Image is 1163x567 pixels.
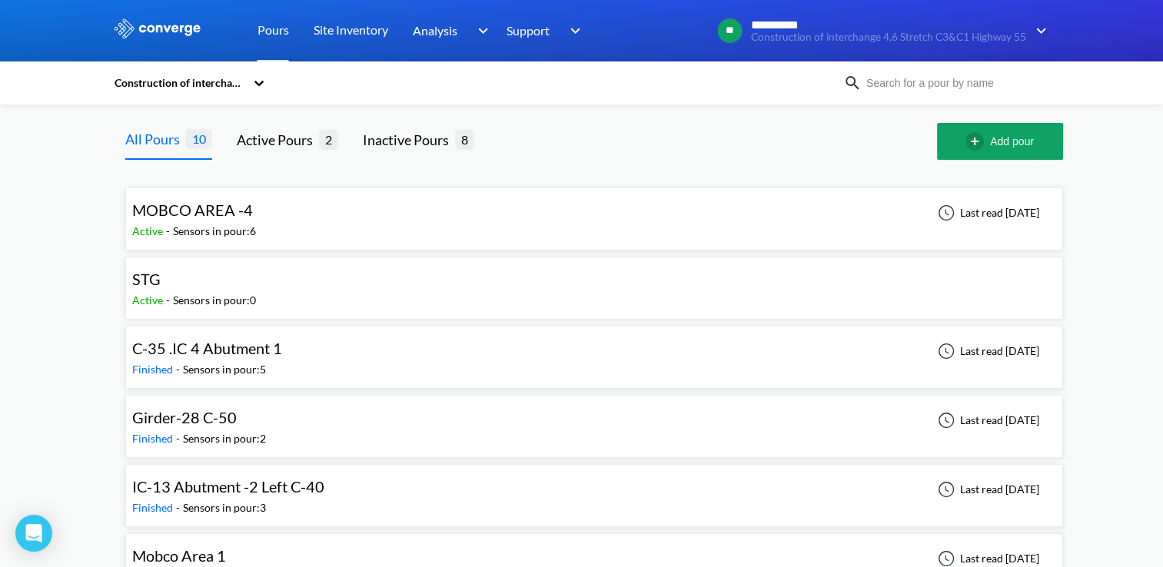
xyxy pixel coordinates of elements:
div: Construction of interchange 4,6 Stretch C3&C1 Highway 55 [113,75,245,91]
img: downArrow.svg [467,22,492,40]
span: Active [132,293,166,307]
img: downArrow.svg [560,22,585,40]
span: 2 [319,130,338,149]
div: Sensors in pour: 0 [173,292,256,309]
div: Last read [DATE] [929,480,1044,499]
img: add-circle-outline.svg [965,132,990,151]
a: Girder-28 C-50Finished-Sensors in pour:2Last read [DATE] [125,413,1063,426]
div: All Pours [125,128,186,150]
span: Finished [132,432,176,445]
span: - [176,363,183,376]
div: Sensors in pour: 5 [183,361,266,378]
span: STG [132,270,161,288]
span: - [166,293,173,307]
span: Support [507,21,550,40]
span: - [166,224,173,237]
div: Last read [DATE] [929,411,1044,429]
div: Active Pours [237,129,319,151]
img: logo_ewhite.svg [113,18,202,38]
span: Construction of interchange 4,6 Stretch C3&C1 Highway 55 [751,31,1026,43]
span: Girder-28 C-50 [132,408,237,426]
span: C-35 .IC 4 Abutment 1 [132,339,282,357]
span: - [176,501,183,514]
img: icon-search.svg [843,74,862,92]
a: MOBCO AREA -4Active-Sensors in pour:6Last read [DATE] [125,205,1063,218]
div: Sensors in pour: 6 [173,223,256,240]
input: Search for a pour by name [862,75,1048,91]
a: Mobco Area 1Finished-Sensors in pour:6Last read [DATE] [125,551,1063,564]
span: Analysis [413,21,457,40]
span: MOBCO AREA -4 [132,201,253,219]
div: Last read [DATE] [929,342,1044,360]
a: C-35 .IC 4 Abutment 1Finished-Sensors in pour:5Last read [DATE] [125,343,1063,356]
div: Last read [DATE] [929,204,1044,222]
span: IC-13 Abutment -2 Left C-40 [132,477,324,496]
a: STGActive-Sensors in pour:0 [125,274,1063,287]
button: Add pour [937,123,1063,160]
img: downArrow.svg [1026,22,1051,40]
span: 8 [455,130,474,149]
span: Mobco Area 1 [132,546,226,565]
span: 10 [186,129,212,148]
div: Sensors in pour: 3 [183,499,266,516]
div: Sensors in pour: 2 [183,430,266,447]
span: Finished [132,501,176,514]
span: Finished [132,363,176,376]
a: IC-13 Abutment -2 Left C-40Finished-Sensors in pour:3Last read [DATE] [125,482,1063,495]
span: - [176,432,183,445]
div: Inactive Pours [363,129,455,151]
span: Active [132,224,166,237]
div: Open Intercom Messenger [15,515,52,552]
